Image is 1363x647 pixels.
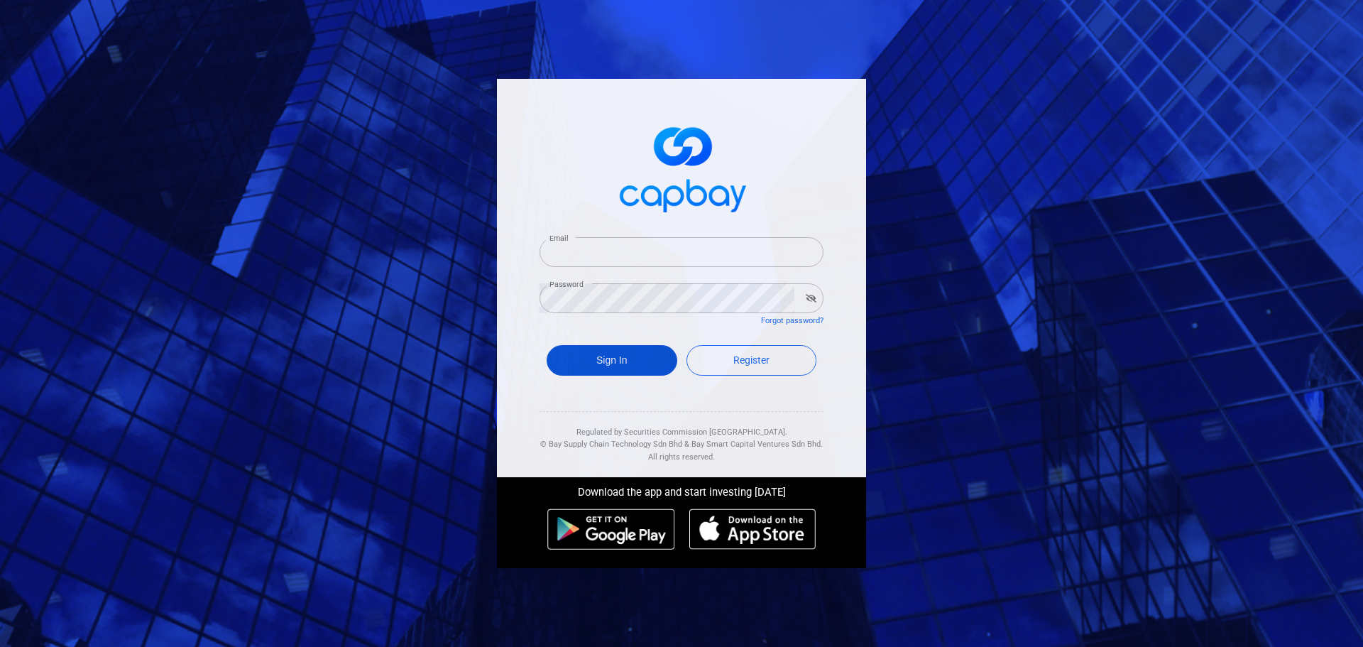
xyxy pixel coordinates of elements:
button: Sign In [547,345,677,376]
div: Download the app and start investing [DATE] [486,477,877,501]
a: Register [686,345,817,376]
a: Forgot password? [761,316,823,325]
span: © Bay Supply Chain Technology Sdn Bhd [540,440,682,449]
span: Register [733,354,770,366]
img: ios [689,509,816,550]
div: Regulated by Securities Commission [GEOGRAPHIC_DATA]. & All rights reserved. [540,412,823,464]
label: Email [549,233,568,244]
label: Password [549,279,584,290]
span: Bay Smart Capital Ventures Sdn Bhd. [691,440,823,449]
img: logo [611,114,752,220]
img: android [547,509,675,550]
